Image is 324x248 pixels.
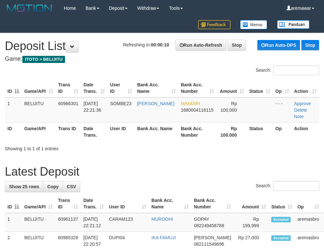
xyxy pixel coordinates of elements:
a: Stop [228,40,246,51]
img: MOTION_logo.png [5,3,54,13]
td: CARAM123 [106,213,149,232]
a: Run Auto-DPS [257,40,300,50]
span: 60966301 [58,101,78,106]
td: aremasbro [295,213,322,232]
td: 1 [5,97,22,123]
img: Button%20Memo.svg [240,20,267,29]
label: Search: [256,66,319,75]
span: MANDIRI [181,101,200,106]
span: Copy 1680004116115 to clipboard [181,107,214,113]
span: Copy [47,184,59,189]
th: Amount: activate to sort column ascending [234,194,269,213]
a: [PERSON_NAME] [137,101,174,106]
th: Rp 100.000 [217,122,247,141]
span: [PERSON_NAME] [194,235,231,240]
th: Status: activate to sort column ascending [269,194,295,213]
th: Op: activate to sort column ascending [295,194,322,213]
th: Trans ID: activate to sort column ascending [56,79,81,97]
th: Date Trans.: activate to sort column ascending [81,194,106,213]
a: Run Auto-Refresh [175,40,226,51]
span: Accepted [271,235,291,241]
span: Rp 100,000 [220,101,237,113]
th: Game/API [22,122,56,141]
td: 60961137 [55,213,81,232]
th: Bank Acc. Name: activate to sort column ascending [135,79,178,97]
a: Stop [301,40,319,50]
a: Note [294,114,304,119]
th: User ID: activate to sort column ascending [106,194,149,213]
div: Showing 1 to 1 of 1 entries [5,143,130,152]
th: Action [292,122,319,141]
th: Op: activate to sort column ascending [273,79,292,97]
th: Bank Acc. Name: activate to sort column ascending [149,194,191,213]
span: Show 25 rows [9,184,39,189]
a: Copy [43,181,63,192]
th: ID [5,122,22,141]
a: Approve [294,101,311,106]
a: MURODHI [151,217,173,222]
th: Status: activate to sort column ascending [247,79,273,97]
th: Action: activate to sort column ascending [292,79,319,97]
span: CSV [67,184,76,189]
td: BELIJITU [22,213,55,232]
th: Status [247,122,273,141]
h1: Deposit List [5,40,319,53]
th: Op [273,122,292,141]
th: User ID: activate to sort column ascending [107,79,135,97]
strong: 00:00:10 [151,42,169,47]
td: - - - [273,97,292,123]
img: Feedback.jpg [198,20,230,29]
label: Search: [256,181,319,191]
input: Search: [273,181,319,191]
td: 1 [5,213,22,232]
th: Bank Acc. Number [178,122,217,141]
span: ITOTO > BELIJITU [22,56,65,63]
th: ID: activate to sort column descending [5,194,22,213]
a: CSV [62,181,80,192]
h4: Game: [5,56,319,62]
h1: Latest Deposit [5,165,319,178]
span: GOPAY [194,217,209,222]
span: [DATE] 22:21:36 [84,101,101,113]
td: [DATE] 22:21:12 [81,213,106,232]
span: SOMBE23 [110,101,131,106]
td: BELIJITU [22,97,56,123]
th: Bank Acc. Name [135,122,178,141]
span: Refreshing in: [123,42,169,47]
th: Trans ID [56,122,81,141]
a: Show 25 rows [5,181,43,192]
th: Bank Acc. Number: activate to sort column ascending [178,79,217,97]
a: Delete [294,107,307,113]
th: Date Trans. [81,122,107,141]
th: ID: activate to sort column descending [5,79,22,97]
span: Accepted [271,217,291,222]
img: panduan.png [277,20,309,29]
th: Amount: activate to sort column ascending [217,79,247,97]
span: Copy 082249458788 to clipboard [194,223,224,228]
span: Copy 082111549696 to clipboard [194,242,224,247]
th: Trans ID: activate to sort column ascending [55,194,81,213]
th: Date Trans.: activate to sort column ascending [81,79,107,97]
th: User ID [107,122,135,141]
th: Bank Acc. Number: activate to sort column ascending [191,194,234,213]
input: Search: [273,66,319,75]
th: Game/API: activate to sort column ascending [22,194,55,213]
td: Rp 199,999 [234,213,269,232]
th: Game/API: activate to sort column ascending [22,79,56,97]
a: IKA FAMUJI [151,235,176,240]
